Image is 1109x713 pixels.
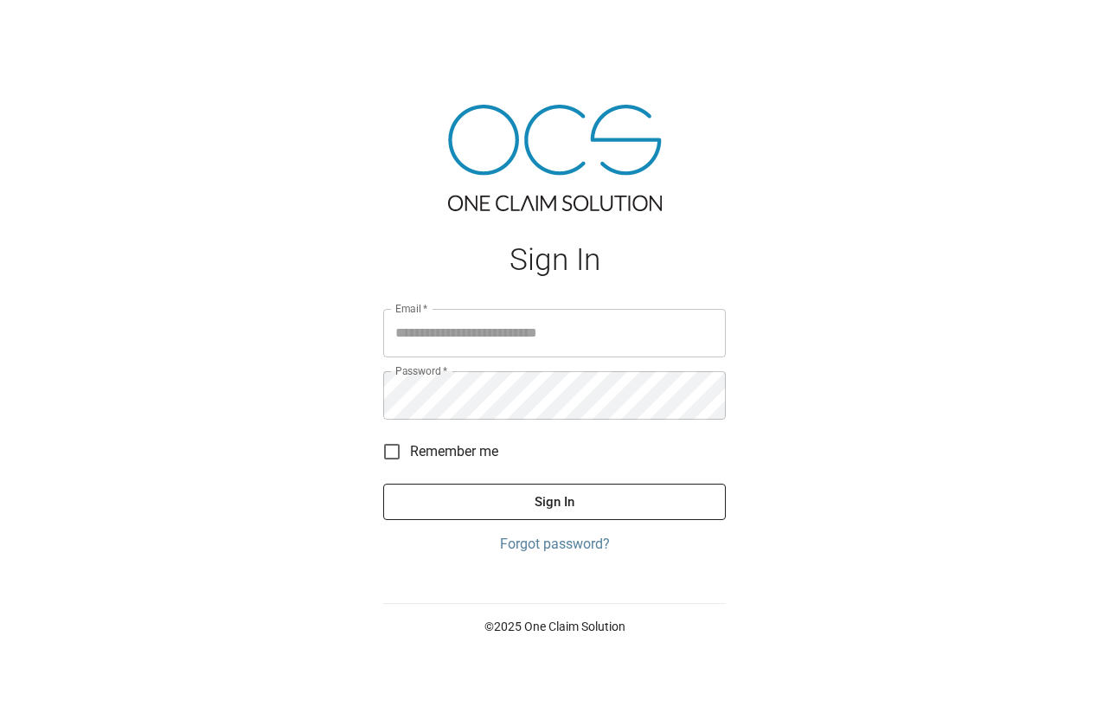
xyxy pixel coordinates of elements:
[383,242,726,278] h1: Sign In
[395,363,447,378] label: Password
[383,534,726,555] a: Forgot password?
[383,484,726,520] button: Sign In
[21,10,90,45] img: ocs-logo-white-transparent.png
[448,105,662,211] img: ocs-logo-tra.png
[383,618,726,635] p: © 2025 One Claim Solution
[395,301,428,316] label: Email
[410,441,498,462] span: Remember me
